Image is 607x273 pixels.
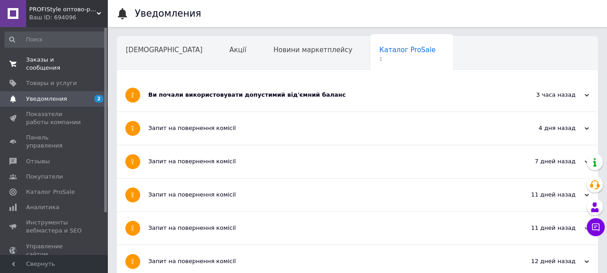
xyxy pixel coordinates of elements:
[587,218,605,236] button: Чат с покупателем
[148,157,499,166] div: Запит на повернення комісії
[29,13,108,22] div: Ваш ID: 694096
[26,188,75,196] span: Каталог ProSale
[26,110,83,126] span: Показатели работы компании
[26,242,83,259] span: Управление сайтом
[499,91,589,99] div: 3 часа назад
[26,56,83,72] span: Заказы и сообщения
[499,224,589,232] div: 11 дней назад
[499,124,589,132] div: 4 дня назад
[230,46,247,54] span: Акції
[499,157,589,166] div: 7 дней назад
[148,124,499,132] div: Запит на повернення комісії
[26,157,50,166] span: Отзывы
[26,173,63,181] span: Покупатели
[29,5,97,13] span: PROFIStyle оптово-розничный интернет магазин
[499,257,589,265] div: 12 дней назад
[4,31,106,48] input: Поиск
[148,191,499,199] div: Запит на повернення комісії
[26,79,77,87] span: Товары и услуги
[126,46,203,54] span: [DEMOGRAPHIC_DATA]
[379,46,435,54] span: Каталог ProSale
[148,224,499,232] div: Запит на повернення комісії
[135,8,201,19] h1: Уведомления
[148,91,499,99] div: Ви почали використовувати допустимий від'ємний баланс
[94,95,103,103] span: 2
[499,191,589,199] div: 11 дней назад
[26,95,67,103] span: Уведомления
[26,219,83,235] span: Инструменты вебмастера и SEO
[379,56,435,63] span: 1
[26,134,83,150] span: Панель управления
[273,46,352,54] span: Новини маркетплейсу
[26,203,59,211] span: Аналитика
[148,257,499,265] div: Запит на повернення комісії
